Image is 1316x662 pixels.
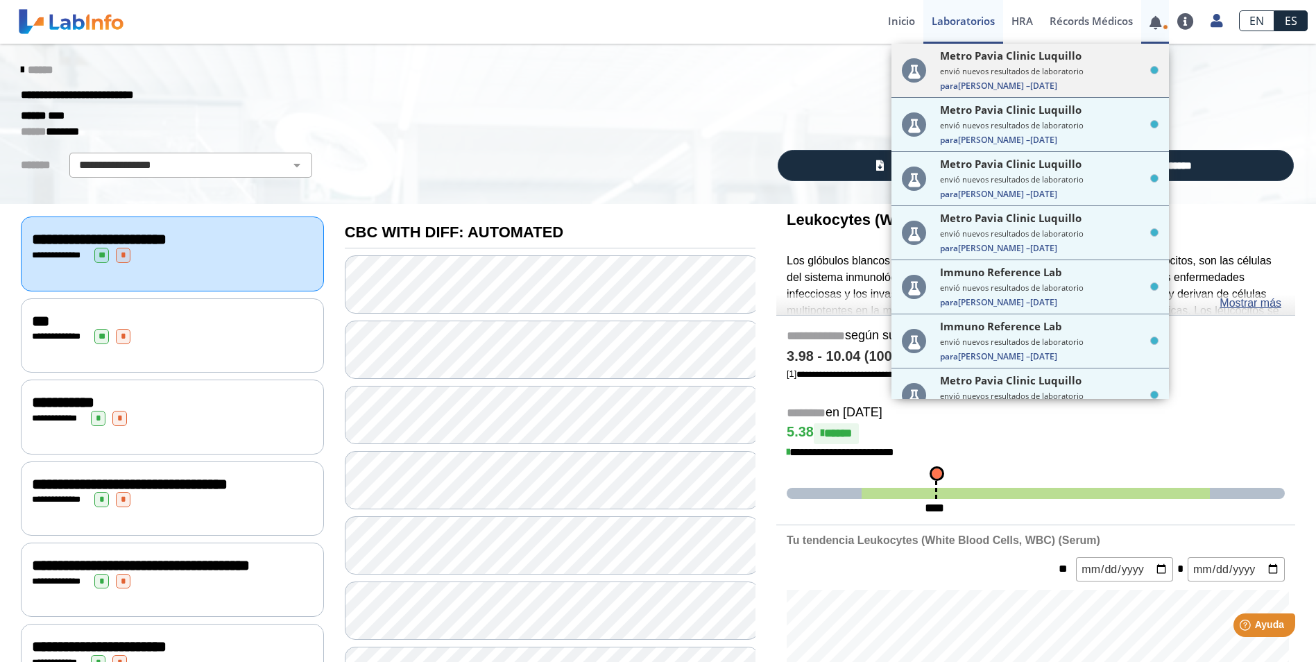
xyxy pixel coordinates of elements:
span: Metro Pavia Clinic Luquillo [940,49,1082,62]
span: [PERSON_NAME] – [940,242,1159,254]
span: [DATE] [1030,80,1057,92]
a: [1] [787,368,907,379]
small: envió nuevos resultados de laboratorio [940,282,1159,293]
b: Tu tendencia Leukocytes (White Blood Cells, WBC) (Serum) [787,534,1100,546]
span: [PERSON_NAME] – [940,80,1159,92]
h5: en [DATE] [787,405,1285,421]
span: Metro Pavia Clinic Luquillo [940,103,1082,117]
span: [DATE] [1030,134,1057,146]
span: Metro Pavia Clinic Luquillo [940,157,1082,171]
span: Para [940,242,958,254]
span: Para [940,188,958,200]
p: Los glóbulos blancos (WBC, por sus siglas en inglés), también llamados leucocitos, son las célula... [787,253,1285,402]
b: Leukocytes (White Blood Cells, WBC) (Serum) [787,211,1121,228]
span: Para [940,134,958,146]
h5: según su perfil [787,328,1285,344]
h4: 3.98 - 10.04 (1000.0 / microliter) [787,348,1285,365]
small: envió nuevos resultados de laboratorio [940,66,1159,76]
small: envió nuevos resultados de laboratorio [940,174,1159,185]
input: mm/dd/yyyy [1076,557,1173,582]
span: HRA [1011,14,1033,28]
span: Immuno Reference Lab [940,319,1062,333]
span: Metro Pavia Clinic Luquillo [940,211,1082,225]
span: [DATE] [1030,242,1057,254]
small: envió nuevos resultados de laboratorio [940,120,1159,130]
b: CBC WITH DIFF: AUTOMATED [345,223,563,241]
span: Metro Pavia Clinic Luquillo [940,373,1082,387]
a: EN [1239,10,1274,31]
span: [PERSON_NAME] – [940,296,1159,308]
a: Mostrar más [1220,295,1281,312]
span: [DATE] [1030,188,1057,200]
small: envió nuevos resultados de laboratorio [940,337,1159,347]
span: Immuno Reference Lab [940,265,1062,279]
small: envió nuevos resultados de laboratorio [940,391,1159,401]
span: Para [940,350,958,362]
span: [DATE] [1030,296,1057,308]
span: [PERSON_NAME] – [940,188,1159,200]
h4: 5.38 [787,423,1285,444]
span: Para [940,80,958,92]
small: envió nuevos resultados de laboratorio [940,228,1159,239]
iframe: Help widget launcher [1193,608,1301,647]
input: mm/dd/yyyy [1188,557,1285,582]
span: [PERSON_NAME] – [940,350,1159,362]
span: Para [940,296,958,308]
a: ES [1274,10,1308,31]
span: [DATE] [1030,350,1057,362]
span: [PERSON_NAME] – [940,134,1159,146]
